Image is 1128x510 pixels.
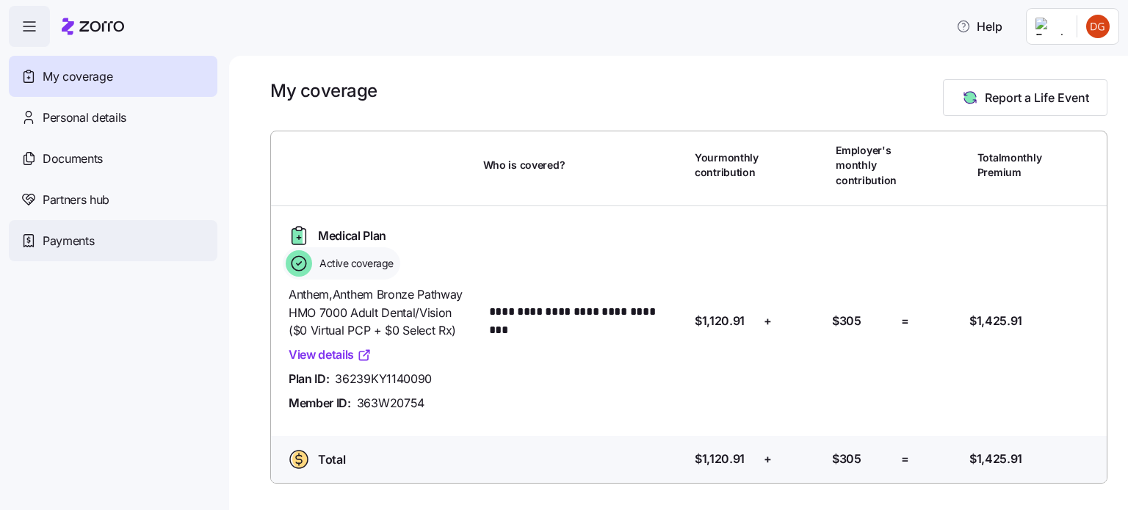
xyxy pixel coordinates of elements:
[695,450,745,468] span: $1,120.91
[289,370,329,388] span: Plan ID:
[1086,15,1110,38] img: d5d74cadbf3adf377d3593094e660dc7
[43,191,109,209] span: Partners hub
[289,346,372,364] a: View details
[832,312,861,330] span: $305
[289,285,471,340] span: Anthem , Anthem Bronze Pathway HMO 7000 Adult Dental/Vision ($0 Virtual PCP + $0 Select Rx)
[1035,18,1065,35] img: Employer logo
[483,158,565,172] span: Who is covered?
[764,312,772,330] span: +
[969,312,1022,330] span: $1,425.91
[9,56,217,97] a: My coverage
[944,12,1014,41] button: Help
[289,394,351,412] span: Member ID:
[9,138,217,179] a: Documents
[43,232,94,250] span: Payments
[956,18,1002,35] span: Help
[985,89,1089,106] span: Report a Life Event
[695,150,759,181] span: Your monthly contribution
[977,150,1042,181] span: Total monthly Premium
[9,97,217,138] a: Personal details
[335,370,432,388] span: 36239KY1140090
[832,450,861,468] span: $305
[9,220,217,261] a: Payments
[969,450,1022,468] span: $1,425.91
[836,143,897,188] span: Employer's monthly contribution
[43,150,103,168] span: Documents
[695,312,745,330] span: $1,120.91
[764,450,772,468] span: +
[357,394,424,412] span: 363W20754
[315,256,394,271] span: Active coverage
[318,451,345,469] span: Total
[43,68,112,86] span: My coverage
[943,79,1107,116] button: Report a Life Event
[318,227,386,245] span: Medical Plan
[901,450,909,468] span: =
[9,179,217,220] a: Partners hub
[270,79,377,102] h1: My coverage
[43,109,126,127] span: Personal details
[901,312,909,330] span: =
